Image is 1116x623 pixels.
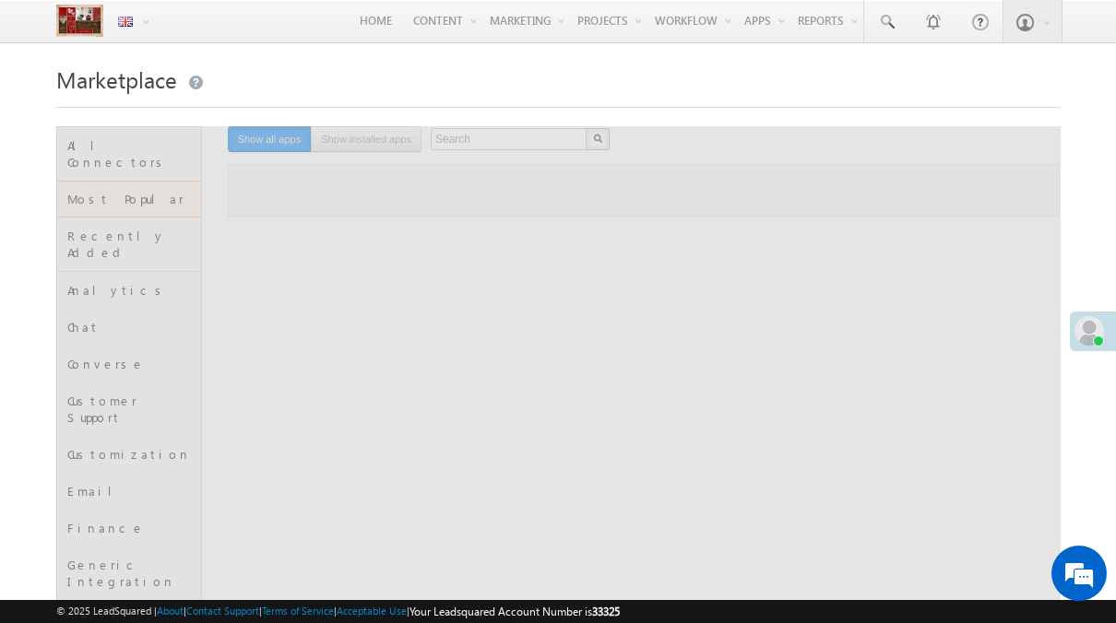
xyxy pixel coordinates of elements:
img: Custom Logo [56,5,103,37]
a: Contact Support [186,605,259,617]
a: Acceptable Use [337,605,407,617]
span: 33325 [592,605,620,618]
span: Marketplace [56,65,177,94]
a: About [157,605,184,617]
span: Your Leadsquared Account Number is [410,605,620,618]
span: © 2025 LeadSquared | | | | | [56,603,620,620]
a: Terms of Service [262,605,334,617]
